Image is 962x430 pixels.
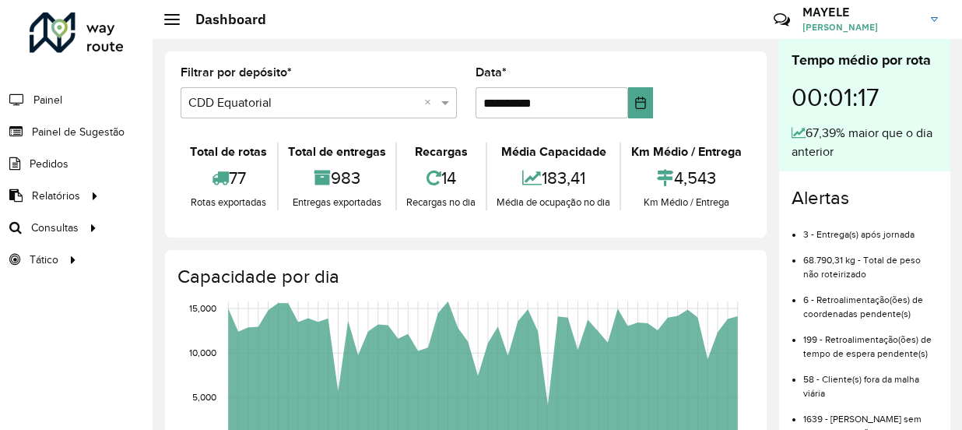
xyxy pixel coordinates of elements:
button: Choose Date [628,87,653,118]
text: 5,000 [192,393,216,403]
div: 183,41 [491,161,616,195]
div: Km Médio / Entrega [625,143,747,161]
div: Rotas exportadas [184,195,273,210]
h3: MAYELE [802,5,919,19]
h4: Capacidade por dia [177,266,751,288]
span: Clear all [424,93,437,112]
span: Consultas [31,220,79,236]
span: [PERSON_NAME] [802,20,919,34]
h2: Dashboard [180,11,266,28]
text: 15,000 [189,303,216,313]
div: 14 [401,161,482,195]
div: Média de ocupação no dia [491,195,616,210]
div: 77 [184,161,273,195]
text: 10,000 [189,347,216,358]
span: Tático [30,252,58,268]
span: Relatórios [32,188,80,204]
div: 67,39% maior que o dia anterior [792,124,938,161]
div: Total de entregas [283,143,392,161]
li: 6 - Retroalimentação(ões) de coordenadas pendente(s) [803,281,938,321]
div: Km Médio / Entrega [625,195,747,210]
div: 00:01:17 [792,71,938,124]
a: Contato Rápido [765,3,799,37]
div: Recargas [401,143,482,161]
span: Painel [33,92,62,108]
label: Data [476,63,507,82]
li: 58 - Cliente(s) fora da malha viária [803,361,938,400]
div: Entregas exportadas [283,195,392,210]
div: Recargas no dia [401,195,482,210]
h4: Alertas [792,187,938,210]
label: Filtrar por depósito [181,63,292,82]
div: 983 [283,161,392,195]
li: 3 - Entrega(s) após jornada [803,216,938,241]
div: 4,543 [625,161,747,195]
span: Painel de Sugestão [32,124,125,140]
div: Tempo médio por rota [792,50,938,71]
li: 68.790,31 kg - Total de peso não roteirizado [803,241,938,281]
span: Pedidos [30,156,68,172]
div: Média Capacidade [491,143,616,161]
div: Total de rotas [184,143,273,161]
li: 199 - Retroalimentação(ões) de tempo de espera pendente(s) [803,321,938,361]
